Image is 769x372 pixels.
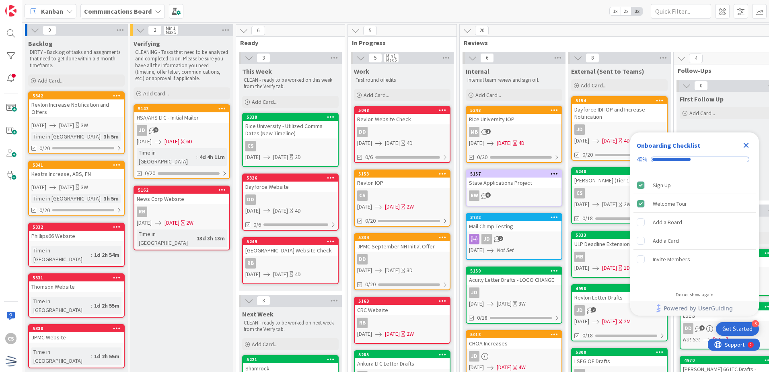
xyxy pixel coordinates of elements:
[186,219,193,227] div: 2W
[29,92,124,99] div: 5342
[469,139,484,147] span: [DATE]
[166,26,175,30] div: Min 1
[572,231,667,239] div: 5333
[243,141,338,151] div: CS
[193,234,195,243] span: :
[467,234,561,244] div: JD
[680,95,724,103] span: First Follow Up
[59,183,74,192] span: [DATE]
[195,234,227,243] div: 13d 3h 13m
[355,234,450,252] div: 5334JPMC September NH Initial Offer
[653,236,679,246] div: Add a Card
[497,139,512,147] span: [DATE]
[485,129,491,134] span: 1
[243,238,338,256] div: 5249[GEOGRAPHIC_DATA] Website Check
[689,110,715,117] span: Add Card...
[582,214,593,223] span: 0/18
[17,1,37,11] span: Support
[355,178,450,188] div: Revlon IOP
[355,127,450,137] div: DD
[572,175,667,186] div: [PERSON_NAME] (Tier 1 Only)
[357,203,372,211] span: [DATE]
[39,206,50,215] span: 0/20
[572,285,667,292] div: 4958
[651,4,711,19] input: Quick Filter...
[355,190,450,201] div: CS
[31,121,46,130] span: [DATE]
[467,107,561,114] div: 5248
[244,77,337,90] p: CLEAN - ready to be worked on this week from the Verify tab.
[134,105,229,112] div: 5143
[574,200,589,209] span: [DATE]
[470,171,561,177] div: 5157
[357,190,368,201] div: CS
[29,161,124,179] div: 5341Kestra Increase, ABS, FN
[683,323,693,334] div: DD
[251,26,265,35] span: 6
[137,229,193,247] div: Time in [GEOGRAPHIC_DATA]
[574,264,589,272] span: [DATE]
[92,301,121,310] div: 1d 2h 55m
[469,190,479,201] div: RW
[134,105,229,123] div: 5143HSA/AHS LTC - Initial Mailer
[357,139,372,147] span: [DATE]
[33,162,124,168] div: 5341
[365,153,373,161] span: 0/6
[29,274,124,292] div: 5331Thomson Website
[247,175,338,181] div: 5326
[407,266,413,275] div: 3D
[197,153,227,161] div: 4d 4h 11m
[572,168,667,186] div: 5240[PERSON_NAME] (Tier 1 Only)
[407,330,414,338] div: 2W
[357,318,368,328] div: RB
[137,207,147,217] div: RB
[138,187,229,193] div: 5162
[273,270,288,279] span: [DATE]
[355,234,450,241] div: 5334
[38,77,64,84] span: Add Card...
[572,124,667,135] div: JD
[273,207,288,215] span: [DATE]
[243,174,338,192] div: 5326Dayforce Website
[358,235,450,240] div: 5334
[5,5,16,17] img: Visit kanbanzone.com
[497,300,512,308] span: [DATE]
[574,317,589,326] span: [DATE]
[164,219,179,227] span: [DATE]
[467,107,561,124] div: 5248Rice University IOP
[101,194,102,203] span: :
[602,200,617,209] span: [DATE]
[574,252,585,262] div: MB
[243,245,338,256] div: [GEOGRAPHIC_DATA] Website Check
[243,194,338,205] div: DD
[355,351,450,369] div: 5285Ankura LTC Letter Drafts
[386,58,397,62] div: Max 5
[29,231,124,241] div: Phillips66 Website
[633,213,756,231] div: Add a Board is incomplete.
[91,250,92,259] span: :
[467,287,561,298] div: JD
[134,207,229,217] div: RB
[29,99,124,117] div: Revlon Increase Notification and Offers
[243,121,338,138] div: Rice University - Utilized Comms Dates (New Timeline)
[273,153,288,161] span: [DATE]
[31,132,101,141] div: Time in [GEOGRAPHIC_DATA]
[257,53,270,63] span: 3
[81,183,88,192] div: 3W
[694,81,708,91] span: 0
[134,186,229,204] div: 5162News Corp Website
[92,250,121,259] div: 1d 2h 54m
[148,25,162,35] span: 2
[355,254,450,265] div: DD
[247,114,338,120] div: 5338
[591,307,596,312] span: 2
[470,107,561,113] div: 5248
[576,232,667,238] div: 5333
[576,286,667,291] div: 4958
[582,331,593,340] span: 0/18
[355,170,450,178] div: 5153
[624,200,631,209] div: 2W
[91,301,92,310] span: :
[572,349,667,366] div: 5300LSEG OE Drafts
[631,7,642,15] span: 3x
